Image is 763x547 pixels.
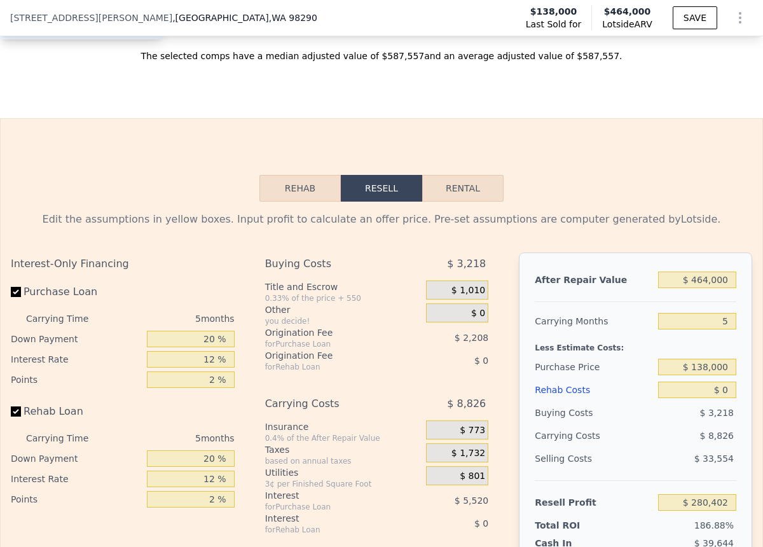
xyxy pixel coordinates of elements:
div: Interest [265,489,396,502]
div: for Rehab Loan [265,362,396,372]
div: Interest-Only Financing [11,253,235,275]
div: Down Payment [11,448,142,469]
div: Utilities [265,466,421,479]
span: $464,000 [604,6,651,17]
div: Carrying Time [26,428,102,448]
div: Carrying Time [26,308,102,329]
div: Interest Rate [11,349,142,370]
div: Selling Costs [535,447,652,470]
div: After Repair Value [535,268,652,291]
button: Rental [422,175,504,202]
button: Show Options [727,5,753,31]
div: Carrying Costs [265,392,396,415]
div: 5 months [107,308,235,329]
input: Rehab Loan [11,406,21,417]
div: Insurance [265,420,421,433]
div: 5 months [107,428,235,448]
span: $ 33,554 [694,454,734,464]
div: Interest [265,512,396,525]
input: Purchase Loan [11,287,21,297]
div: Carrying Months [535,310,652,333]
button: SAVE [673,6,717,29]
div: Buying Costs [265,253,396,275]
div: Other [265,303,421,316]
button: Rehab [259,175,341,202]
span: $ 8,826 [700,431,734,441]
div: Points [11,489,142,509]
div: 0.4% of the After Repair Value [265,433,421,443]
div: based on annual taxes [265,456,421,466]
div: Buying Costs [535,401,652,424]
div: for Purchase Loan [265,339,396,349]
button: Resell [341,175,422,202]
div: you decide! [265,316,421,326]
span: , [GEOGRAPHIC_DATA] [172,11,317,24]
span: , WA 98290 [269,13,317,23]
div: Interest Rate [11,469,142,489]
span: $ 0 [471,308,485,319]
span: $ 3,218 [447,253,486,275]
div: Rehab Costs [535,378,652,401]
span: $ 8,826 [447,392,486,415]
span: $ 5,520 [455,495,488,506]
span: Lotside ARV [602,18,652,31]
span: $ 0 [474,518,488,529]
div: Origination Fee [265,326,396,339]
span: 186.88% [694,520,734,530]
span: $138,000 [530,5,577,18]
div: 3¢ per Finished Square Foot [265,479,421,489]
div: Origination Fee [265,349,396,362]
div: for Rehab Loan [265,525,396,535]
span: Last Sold for [526,18,582,31]
div: 0.33% of the price + 550 [265,293,421,303]
span: $ 1,010 [451,285,485,296]
span: $ 801 [460,471,485,482]
div: Purchase Price [535,356,652,378]
span: $ 2,208 [455,333,488,343]
span: $ 1,732 [451,448,485,459]
div: Down Payment [11,329,142,349]
div: Points [11,370,142,390]
div: Edit the assumptions in yellow boxes. Input profit to calculate an offer price. Pre-set assumptio... [11,212,752,227]
label: Rehab Loan [11,400,142,423]
span: [STREET_ADDRESS][PERSON_NAME] [10,11,172,24]
div: Less Estimate Costs: [535,333,736,356]
div: Total ROI [535,519,608,532]
label: Purchase Loan [11,280,142,303]
div: for Purchase Loan [265,502,396,512]
span: $ 3,218 [700,408,734,418]
div: Taxes [265,443,421,456]
div: Title and Escrow [265,280,421,293]
span: $ 773 [460,425,485,436]
div: Carrying Costs [535,424,608,447]
span: $ 0 [474,356,488,366]
div: Resell Profit [535,491,652,514]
